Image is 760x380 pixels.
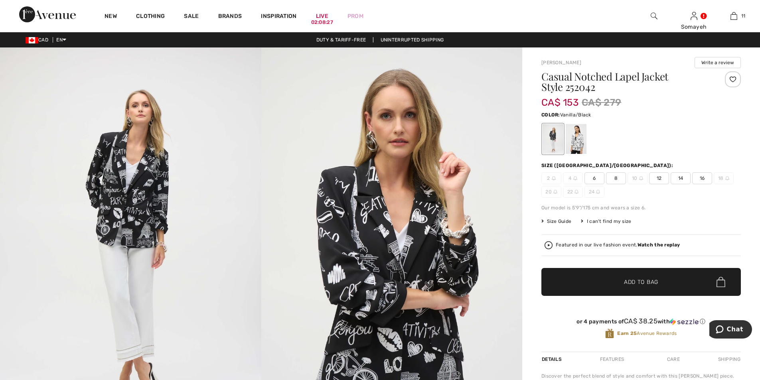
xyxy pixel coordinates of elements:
div: 02:08:27 [311,19,333,26]
span: CA$ 279 [582,95,621,110]
span: 22 [563,186,583,198]
div: Shipping [716,352,741,366]
img: ring-m.svg [639,176,643,180]
img: Sezzle [670,318,699,325]
img: ring-m.svg [574,190,578,194]
img: 1ère Avenue [19,6,76,22]
div: Our model is 5'9"/175 cm and wears a size 6. [541,204,741,211]
img: ring-m.svg [553,190,557,194]
img: ring-m.svg [596,190,600,194]
iframe: Opens a widget where you can chat to one of our agents [709,320,752,340]
span: Add to Bag [624,278,658,286]
div: Size ([GEOGRAPHIC_DATA]/[GEOGRAPHIC_DATA]): [541,162,675,169]
div: I can't find my size [581,218,631,225]
div: Details [541,352,564,366]
img: Canadian Dollar [26,37,38,43]
img: My Bag [730,11,737,21]
span: 8 [606,172,626,184]
img: ring-m.svg [725,176,729,180]
img: ring-m.svg [573,176,577,180]
a: Live02:08:27 [316,12,328,20]
span: 4 [563,172,583,184]
h1: Casual Notched Lapel Jacket Style 252042 [541,71,708,92]
img: search the website [651,11,657,21]
span: EN [56,37,66,43]
span: Inspiration [261,13,296,21]
strong: Earn 25 [617,331,637,336]
a: [PERSON_NAME] [541,60,581,65]
a: New [105,13,117,21]
a: Clothing [136,13,165,21]
span: 11 [741,12,746,20]
span: Color: [541,112,560,118]
button: Write a review [695,57,741,68]
span: 12 [649,172,669,184]
a: Brands [218,13,242,21]
div: or 4 payments ofCA$ 38.25withSezzle Click to learn more about Sezzle [541,317,741,328]
a: Sale [184,13,199,21]
div: Features [593,352,631,366]
span: 2 [541,172,561,184]
img: My Info [691,11,697,21]
strong: Watch the replay [638,242,680,248]
span: 14 [671,172,691,184]
span: CA$ 38.25 [624,317,657,325]
div: Black/Vanilla [543,124,563,154]
img: Bag.svg [717,277,725,287]
a: 11 [714,11,753,21]
div: or 4 payments of with [541,317,741,325]
span: CA$ 153 [541,89,578,108]
img: Avenue Rewards [605,328,614,339]
button: Add to Bag [541,268,741,296]
span: CAD [26,37,51,43]
div: Featured in our live fashion event. [556,242,680,248]
div: Somayeh [674,23,713,31]
span: 24 [584,186,604,198]
img: ring-m.svg [552,176,556,180]
span: 20 [541,186,561,198]
div: Vanilla/Black [566,124,586,154]
div: Care [660,352,687,366]
span: 18 [714,172,734,184]
span: Size Guide [541,218,571,225]
span: 10 [628,172,647,184]
a: Sign In [691,12,697,20]
span: Avenue Rewards [617,330,677,337]
span: 16 [692,172,712,184]
img: Watch the replay [545,241,553,249]
a: Prom [347,12,363,20]
span: 6 [584,172,604,184]
span: Vanilla/Black [560,112,591,118]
